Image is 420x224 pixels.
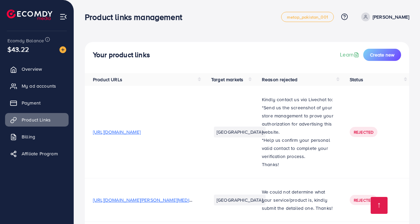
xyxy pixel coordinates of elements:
[5,130,69,143] a: Billing
[7,9,52,20] img: logo
[22,99,41,106] span: Payment
[7,44,29,54] span: $43.22
[85,12,188,22] h3: Product links management
[354,129,373,135] span: Rejected
[370,51,394,58] span: Create new
[214,195,266,205] li: [GEOGRAPHIC_DATA]
[391,194,415,219] iframe: Chat
[214,127,266,137] li: [GEOGRAPHIC_DATA]
[22,116,51,123] span: Product Links
[93,197,213,203] span: [URL][DOMAIN_NAME][PERSON_NAME][MEDICAL_DATA]
[262,188,333,212] p: We could not determine what your service/product is, kindly submit the detailed one. Thanks!
[93,76,122,83] span: Product URLs
[363,49,401,61] button: Create new
[262,95,333,104] p: Kindly contact us via Livechat to:
[262,76,297,83] span: Reason rejected
[350,76,363,83] span: Status
[262,104,333,135] span: end us the screenshot of your store management to prove your authorization for advertising this w...
[211,76,243,83] span: Target markets
[262,137,330,160] span: *Help us confirm your personal valid contact to complete your verification process.
[359,13,409,21] a: [PERSON_NAME]
[22,83,56,89] span: My ad accounts
[22,133,35,140] span: Billing
[5,147,69,160] a: Affiliate Program
[7,37,44,44] span: Ecomdy Balance
[373,13,409,21] p: [PERSON_NAME]
[93,51,150,59] h4: Your product links
[22,150,58,157] span: Affiliate Program
[287,15,328,19] span: metap_pakistan_001
[5,62,69,76] a: Overview
[354,197,373,203] span: Rejected
[340,51,361,59] a: Learn
[59,13,67,21] img: menu
[262,161,279,168] span: Thanks!
[5,79,69,93] a: My ad accounts
[5,96,69,110] a: Payment
[5,113,69,127] a: Product Links
[22,66,42,72] span: Overview
[93,129,141,135] span: [URL][DOMAIN_NAME]
[281,12,334,22] a: metap_pakistan_001
[59,46,66,53] img: image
